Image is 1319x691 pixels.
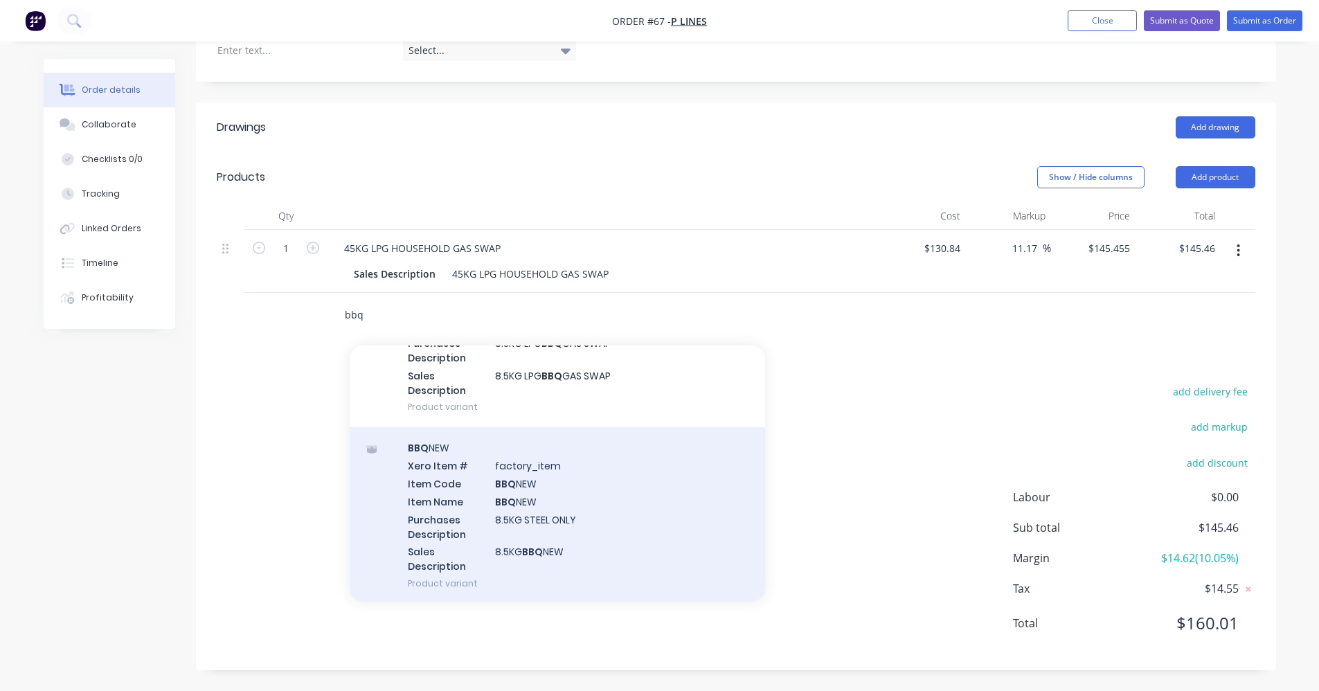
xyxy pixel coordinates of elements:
div: Qty [244,202,327,230]
div: 45KG LPG HOUSEHOLD GAS SWAP [333,238,512,258]
button: Submit as Quote [1144,10,1220,31]
div: Profitability [82,291,134,304]
button: Order details [44,73,175,107]
div: Linked Orders [82,222,141,235]
button: Close [1068,10,1137,31]
button: Add product [1176,166,1255,188]
div: 45KG LPG HOUSEHOLD GAS SWAP [447,264,614,284]
span: $14.62 ( 10.05 %) [1136,550,1238,566]
button: add discount [1180,453,1255,472]
div: Select... [403,40,576,61]
button: Checklists 0/0 [44,142,175,177]
button: Show / Hide columns [1037,166,1145,188]
div: Markup [966,202,1051,230]
div: Order details [82,84,141,96]
button: Linked Orders [44,211,175,246]
button: Collaborate [44,107,175,142]
a: P LINES [671,15,707,28]
button: Submit as Order [1227,10,1302,31]
span: % [1043,240,1051,256]
button: add markup [1184,418,1255,436]
span: Sub total [1013,519,1136,536]
button: Profitability [44,280,175,315]
button: Timeline [44,246,175,280]
button: Add drawing [1176,116,1255,138]
span: Total [1013,615,1136,631]
span: $160.01 [1136,611,1238,636]
img: Factory [25,10,46,31]
div: Checklists 0/0 [82,153,143,165]
div: Price [1051,202,1136,230]
button: add delivery fee [1166,382,1255,401]
div: Timeline [82,257,118,269]
span: Labour [1013,489,1136,505]
div: Cost [881,202,967,230]
span: $145.46 [1136,519,1238,536]
input: Start typing to add a product... [344,301,621,329]
div: Products [217,169,265,186]
span: Order #67 - [612,15,671,28]
div: Drawings [217,119,266,136]
div: Total [1136,202,1221,230]
div: Tracking [82,188,120,200]
div: Collaborate [82,118,136,131]
div: Sales Description [348,264,441,284]
span: Tax [1013,580,1136,597]
span: Margin [1013,550,1136,566]
button: Tracking [44,177,175,211]
span: $0.00 [1136,489,1238,505]
span: $14.55 [1136,580,1238,597]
